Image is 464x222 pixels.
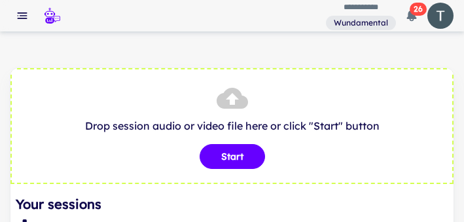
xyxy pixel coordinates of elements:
[399,3,425,29] button: 26
[329,17,393,29] span: Wundamental
[326,14,396,31] span: You are a member of this workspace. Contact your workspace owner for assistance.
[16,194,448,214] h4: Your sessions
[200,144,265,169] button: Start
[427,3,454,29] img: photoURL
[410,3,427,16] span: 26
[25,118,439,134] p: Drop session audio or video file here or click "Start" button
[39,3,65,29] button: Invite Bot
